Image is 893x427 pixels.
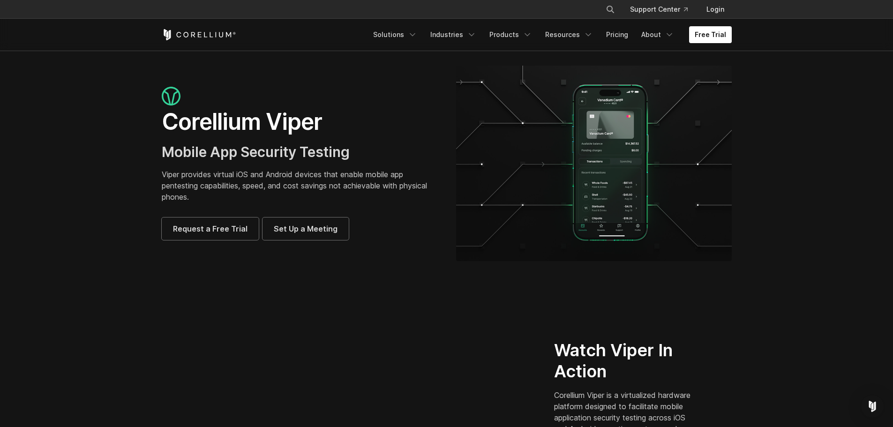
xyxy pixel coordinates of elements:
a: Pricing [600,26,634,43]
img: viper_icon_large [162,87,180,106]
img: viper_hero [456,66,732,261]
a: Industries [425,26,482,43]
div: Navigation Menu [594,1,732,18]
div: Open Intercom Messenger [861,395,884,418]
a: Login [699,1,732,18]
a: About [636,26,680,43]
a: Resources [540,26,599,43]
a: Solutions [368,26,423,43]
a: Corellium Home [162,29,236,40]
a: Request a Free Trial [162,217,259,240]
span: Mobile App Security Testing [162,143,350,160]
h2: Watch Viper In Action [554,340,696,382]
div: Navigation Menu [368,26,732,43]
a: Support Center [623,1,695,18]
span: Set Up a Meeting [274,223,338,234]
h1: Corellium Viper [162,108,437,136]
a: Products [484,26,538,43]
a: Set Up a Meeting [263,217,349,240]
p: Viper provides virtual iOS and Android devices that enable mobile app pentesting capabilities, sp... [162,169,437,202]
button: Search [602,1,619,18]
span: Request a Free Trial [173,223,248,234]
a: Free Trial [689,26,732,43]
